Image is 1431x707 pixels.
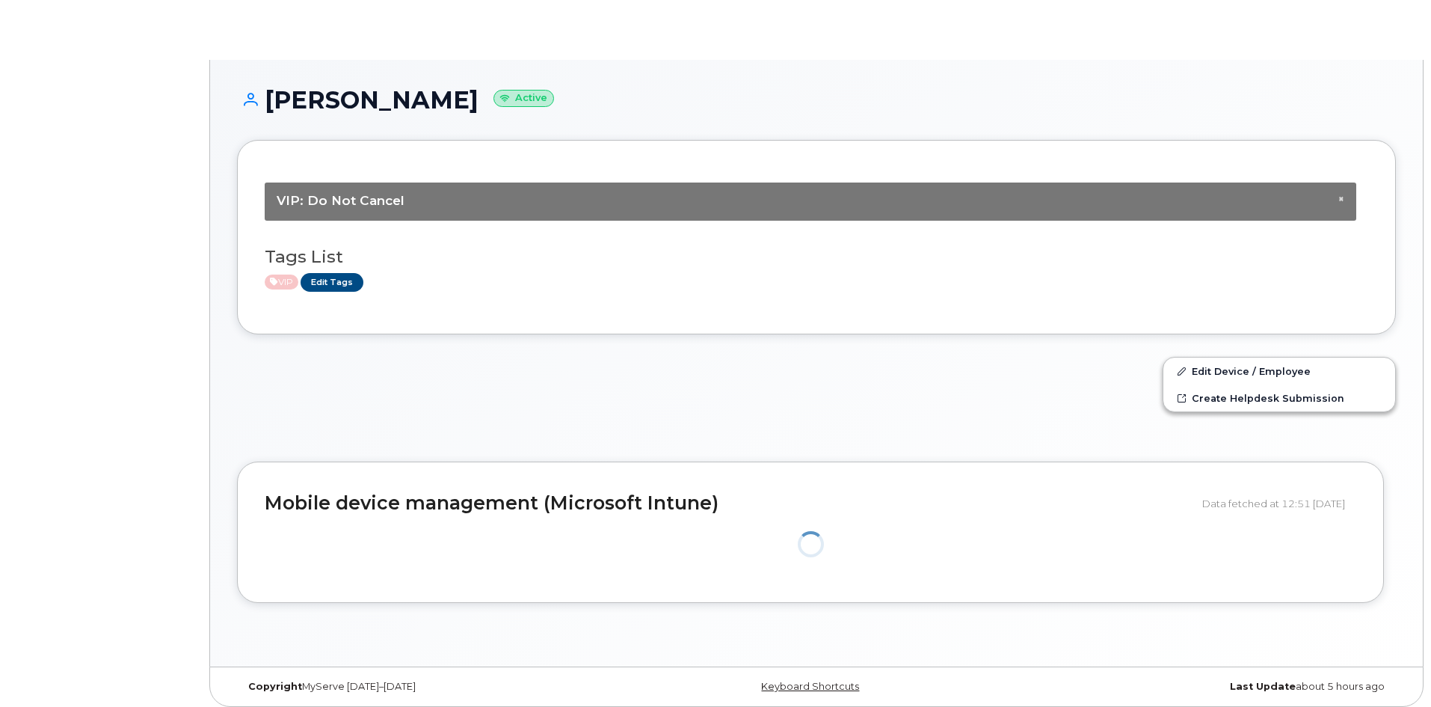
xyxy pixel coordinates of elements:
[1338,195,1344,204] button: Close
[1202,489,1356,518] div: Data fetched at 12:51 [DATE]
[277,193,404,208] span: VIP: Do Not Cancel
[301,273,363,292] a: Edit Tags
[1163,385,1395,411] a: Create Helpdesk Submission
[761,681,859,692] a: Keyboard Shortcuts
[1338,193,1344,204] span: ×
[265,493,1191,514] h2: Mobile device management (Microsoft Intune)
[1230,681,1296,692] strong: Last Update
[1009,681,1396,693] div: about 5 hours ago
[493,90,554,107] small: Active
[265,275,298,290] span: Active
[265,248,1368,266] h3: Tags List
[237,87,1396,113] h1: [PERSON_NAME]
[248,681,302,692] strong: Copyright
[237,681,624,693] div: MyServe [DATE]–[DATE]
[1163,358,1395,385] a: Edit Device / Employee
